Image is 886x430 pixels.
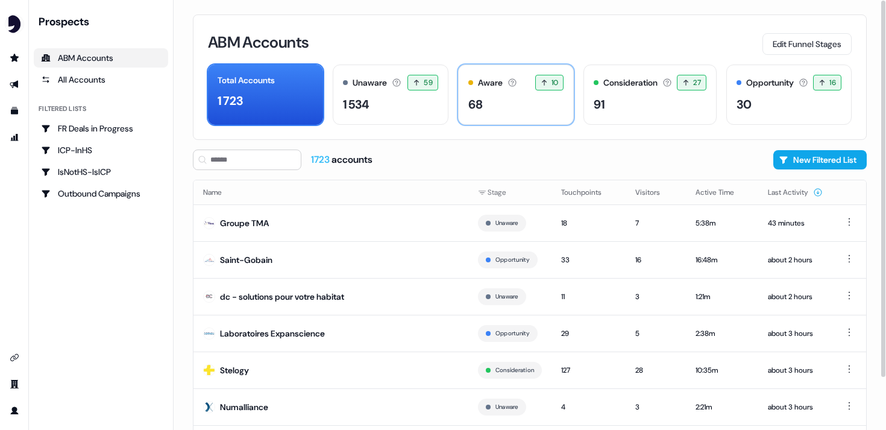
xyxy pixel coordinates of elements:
div: 16 [635,254,676,266]
a: Go to outbound experience [5,75,24,94]
div: 2:38m [696,327,749,340]
button: Unaware [495,291,518,302]
div: FR Deals in Progress [41,122,161,134]
div: about 3 hours [768,327,823,340]
div: ICP-InHS [41,144,161,156]
div: 11 [561,291,616,303]
div: 3 [635,291,676,303]
a: Go to templates [5,101,24,121]
div: accounts [311,153,372,166]
button: Active Time [696,182,749,203]
span: 10 [551,77,559,89]
button: Edit Funnel Stages [762,33,852,55]
button: Touchpoints [561,182,616,203]
div: 4 [561,401,616,413]
div: Groupe TMA [220,217,269,229]
a: Go to team [5,375,24,394]
div: Outbound Campaigns [41,188,161,200]
div: Filtered lists [39,104,86,114]
button: Consideration [495,365,534,376]
div: 18 [561,217,616,229]
a: Go to prospects [5,48,24,68]
div: Stage [478,186,542,198]
div: Unaware [353,77,387,89]
h3: ABM Accounts [208,34,309,50]
div: Saint-Gobain [220,254,272,266]
span: 1723 [311,153,331,166]
div: Total Accounts [218,74,275,87]
div: All Accounts [41,74,161,86]
button: Opportunity [495,255,530,265]
a: ABM Accounts [34,48,168,68]
button: Opportunity [495,328,530,339]
div: Laboratoires Expanscience [220,327,325,340]
span: 59 [424,77,433,89]
div: 16:48m [696,254,749,266]
a: Go to profile [5,401,24,420]
div: 3 [635,401,676,413]
div: 28 [635,364,676,376]
div: 33 [561,254,616,266]
button: New Filtered List [773,150,867,169]
div: 5:38m [696,217,749,229]
div: ABM Accounts [41,52,161,64]
button: Unaware [495,218,518,229]
div: Consideration [603,77,658,89]
a: Go to ICP-InHS [34,141,168,160]
div: about 2 hours [768,254,823,266]
div: 91 [594,95,605,113]
a: Go to IsNotHS-IsICP [34,162,168,182]
button: Unaware [495,402,518,413]
a: Go to integrations [5,348,24,367]
a: Go to attribution [5,128,24,147]
div: 127 [561,364,616,376]
div: about 3 hours [768,401,823,413]
div: dc - solutions pour votre habitat [220,291,344,303]
div: 1 534 [343,95,369,113]
div: Prospects [39,14,168,29]
div: 1 723 [218,92,243,110]
div: about 3 hours [768,364,823,376]
div: Stelogy [220,364,249,376]
button: Last Activity [768,182,823,203]
div: 2:21m [696,401,749,413]
div: 1:21m [696,291,749,303]
div: Numalliance [220,401,268,413]
a: Go to Outbound Campaigns [34,184,168,203]
div: 68 [468,95,483,113]
div: 10:35m [696,364,749,376]
a: Go to FR Deals in Progress [34,119,168,138]
a: All accounts [34,70,168,89]
button: Visitors [635,182,674,203]
div: about 2 hours [768,291,823,303]
span: 27 [693,77,701,89]
div: 5 [635,327,676,340]
th: Name [193,180,468,204]
span: 16 [829,77,836,89]
div: 7 [635,217,676,229]
div: 30 [737,95,752,113]
div: 29 [561,327,616,340]
div: Opportunity [746,77,794,89]
div: IsNotHS-IsICP [41,166,161,178]
div: 43 minutes [768,217,823,229]
div: Aware [478,77,503,89]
